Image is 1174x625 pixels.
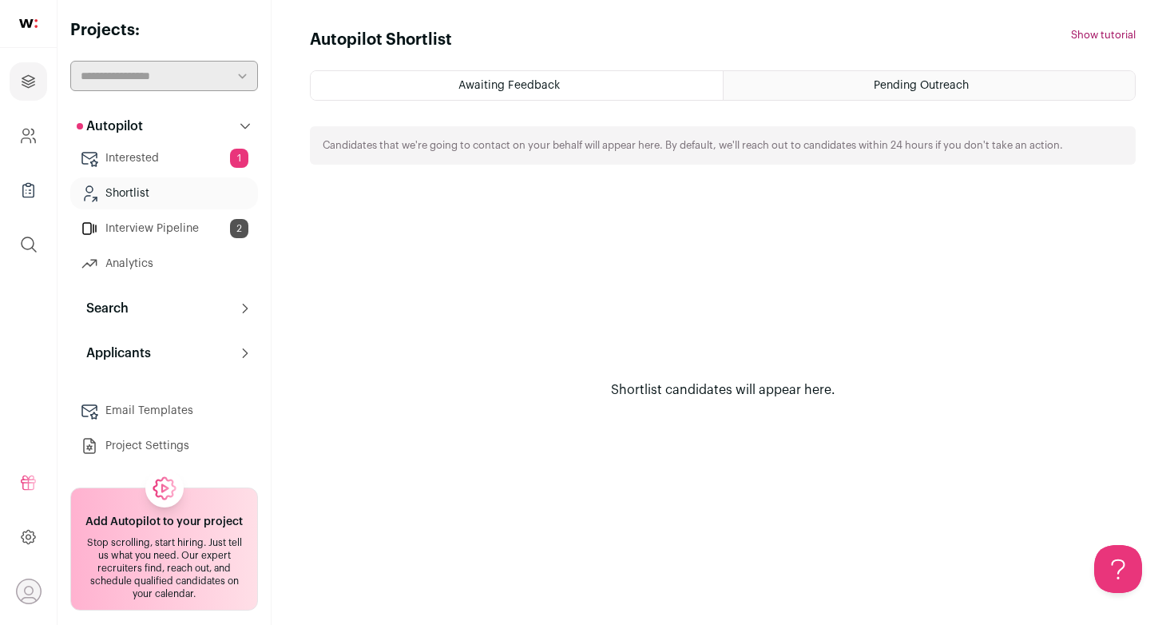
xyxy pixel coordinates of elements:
[523,380,922,400] div: Shortlist candidates will appear here.
[458,80,560,91] span: Awaiting Feedback
[310,126,1136,165] div: Candidates that we're going to contact on your behalf will appear here. By default, we'll reach o...
[70,213,258,245] a: Interview Pipeline2
[10,62,47,101] a: Projects
[19,19,38,28] img: wellfound-shorthand-0d5821cbd27db2630d0214b213865d53afaa358527fdda9d0ea32b1df1b89c2c.svg
[70,142,258,174] a: Interested1
[724,71,1135,100] a: Pending Outreach
[10,171,47,209] a: Company Lists
[70,248,258,280] a: Analytics
[16,579,42,604] button: Open dropdown
[70,430,258,462] a: Project Settings
[70,177,258,209] a: Shortlist
[70,293,258,324] button: Search
[70,337,258,369] button: Applicants
[70,19,258,42] h2: Projects:
[77,344,151,363] p: Applicants
[70,488,258,611] a: Add Autopilot to your project Stop scrolling, start hiring. Just tell us what you need. Our exper...
[81,536,248,600] div: Stop scrolling, start hiring. Just tell us what you need. Our expert recruiters find, reach out, ...
[77,117,143,136] p: Autopilot
[874,80,969,91] span: Pending Outreach
[230,219,248,238] span: 2
[70,395,258,427] a: Email Templates
[70,110,258,142] button: Autopilot
[230,149,248,168] span: 1
[1094,545,1142,593] iframe: Help Scout Beacon - Open
[310,29,452,51] h1: Autopilot Shortlist
[1071,29,1136,42] button: Show tutorial
[85,514,243,530] h2: Add Autopilot to your project
[77,299,129,318] p: Search
[10,117,47,155] a: Company and ATS Settings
